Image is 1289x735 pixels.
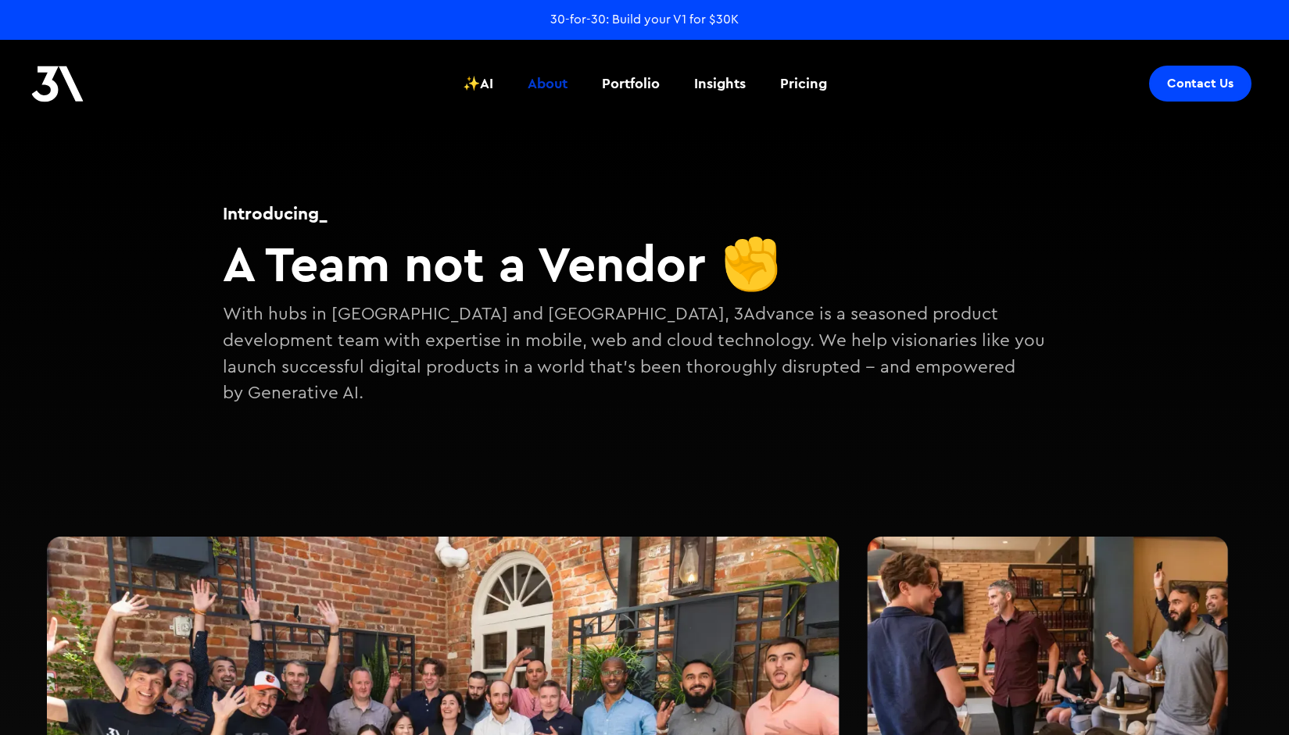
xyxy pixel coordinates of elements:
h1: Introducing_ [223,201,1067,226]
a: Contact Us [1149,66,1251,102]
div: Contact Us [1167,76,1234,91]
div: About [528,73,568,94]
a: 30-for-30: Build your V1 for $30K [550,11,739,28]
div: ✨AI [463,73,493,94]
div: Insights [694,73,746,94]
a: Insights [685,55,755,112]
a: Portfolio [593,55,669,112]
a: About [518,55,577,112]
p: With hubs in [GEOGRAPHIC_DATA] and [GEOGRAPHIC_DATA], 3Advance is a seasoned product development ... [223,301,1067,406]
div: Pricing [780,73,827,94]
div: Portfolio [602,73,660,94]
h2: A Team not a Vendor ✊ [223,234,1067,294]
a: Pricing [771,55,836,112]
a: ✨AI [453,55,503,112]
